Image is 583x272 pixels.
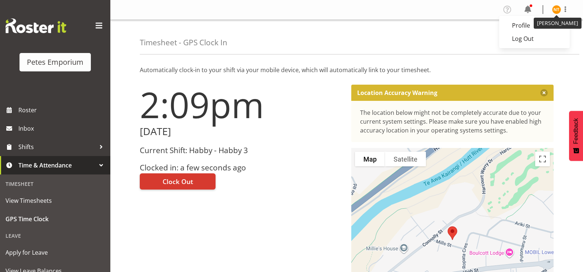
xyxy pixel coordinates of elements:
span: Feedback [573,118,579,144]
div: Leave [2,228,109,243]
button: Show street map [355,152,385,166]
img: Rosterit website logo [6,18,66,33]
button: Feedback - Show survey [569,111,583,161]
div: Petes Emporium [27,57,83,68]
button: Clock Out [140,173,216,190]
span: GPS Time Clock [6,213,105,225]
div: Timesheet [2,176,109,191]
h1: 2:09pm [140,85,342,124]
a: Profile [499,19,570,32]
span: Time & Attendance [18,160,96,171]
a: Apply for Leave [2,243,109,262]
h3: Clocked in: a few seconds ago [140,163,342,172]
div: The location below might not be completely accurate due to your current system settings. Please m... [360,108,545,135]
a: GPS Time Clock [2,210,109,228]
button: Show satellite imagery [385,152,426,166]
span: Roster [18,105,107,116]
img: nicole-thomson8388.jpg [552,5,561,14]
button: Toggle fullscreen view [535,152,550,166]
h2: [DATE] [140,126,342,137]
span: Inbox [18,123,107,134]
span: Apply for Leave [6,247,105,258]
p: Automatically clock-in to your shift via your mobile device, which will automatically link to you... [140,66,554,74]
span: Shifts [18,141,96,152]
h3: Current Shift: Habby - Habby 3 [140,146,342,155]
span: Clock Out [163,177,193,186]
button: Close message [540,89,548,96]
p: Location Accuracy Warning [357,89,437,96]
a: Log Out [499,32,570,45]
a: View Timesheets [2,191,109,210]
span: View Timesheets [6,195,105,206]
h4: Timesheet - GPS Clock In [140,38,227,47]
